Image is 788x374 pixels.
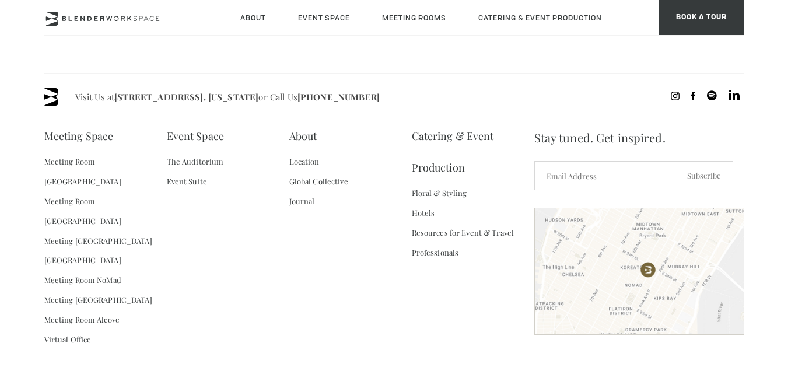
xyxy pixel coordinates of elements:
a: Event Space [167,120,224,152]
a: Resources for Event & Travel Professionals [412,223,534,263]
a: About [289,120,317,152]
a: Floral & Styling [412,183,467,203]
span: Visit Us at or Call Us [75,88,380,106]
a: Location [289,152,320,172]
a: Hotels [412,203,435,223]
a: Catering & Event Production [412,120,534,183]
a: [STREET_ADDRESS]. [US_STATE] [114,91,258,103]
a: Journal [289,191,315,211]
a: Meeting Room [GEOGRAPHIC_DATA] [44,191,167,231]
span: Stay tuned. Get inspired. [534,120,744,155]
a: Meeting [GEOGRAPHIC_DATA] [44,290,152,310]
a: The Auditorium [167,152,224,172]
a: Virtual Office [44,330,92,349]
a: Meeting Room [GEOGRAPHIC_DATA] [44,152,167,191]
a: Meeting Space [44,120,114,152]
a: Event Suite [167,172,207,191]
a: [GEOGRAPHIC_DATA] [44,250,121,270]
input: Email Address [534,161,675,190]
a: Meeting Room Alcove [44,310,120,330]
a: Global Collective [289,172,348,191]
a: Meeting Room NoMad [44,270,121,290]
a: Meeting [GEOGRAPHIC_DATA] [44,231,152,251]
input: Subscribe [675,161,733,190]
a: [PHONE_NUMBER] [297,91,380,103]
